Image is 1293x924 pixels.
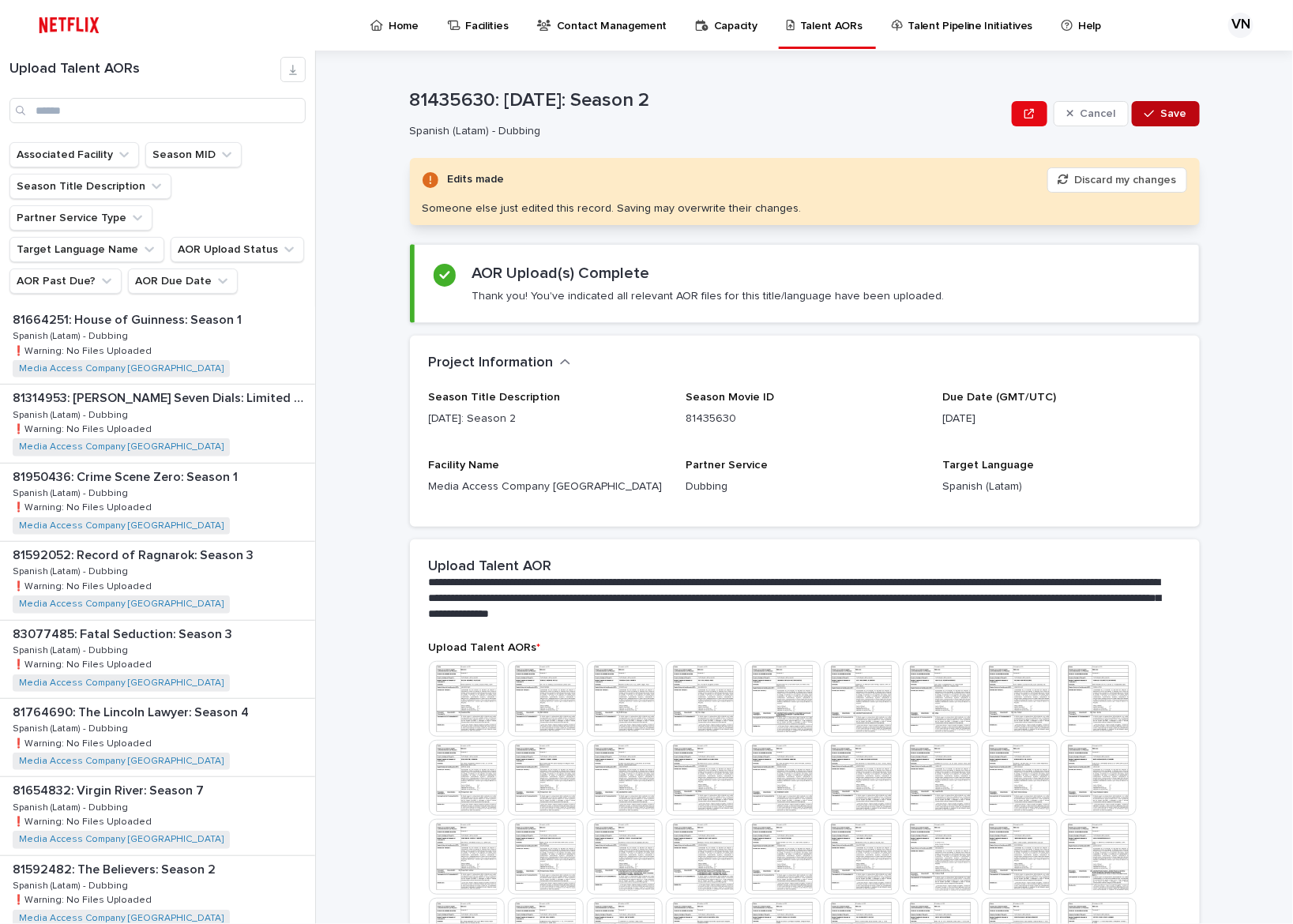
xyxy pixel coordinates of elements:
[686,392,774,403] span: Season Movie ID
[942,411,1180,427] p: [DATE]
[686,479,923,495] p: Dubbing
[429,411,667,427] p: [DATE]: Season 2
[9,237,164,262] button: Target Language Name
[13,563,131,577] p: Spanish (Latam) - Dubbing
[13,813,155,828] p: ❗️Warning: No Files Uploaded
[13,735,155,749] p: ❗️Warning: No Files Uploaded
[1080,108,1115,119] span: Cancel
[686,411,923,427] p: 81435630
[171,237,304,262] button: AOR Upload Status
[429,479,667,495] p: Media Access Company [GEOGRAPHIC_DATA]
[9,98,306,123] input: Search
[13,702,252,720] p: 81764690: The Lincoln Lawyer: Season 4
[423,202,802,216] div: Someone else just edited this record. Saving may overwrite their changes.
[13,421,155,435] p: ❗️Warning: No Files Uploaded
[13,328,131,342] p: Spanish (Latam) - Dubbing
[19,756,224,767] a: Media Access Company [GEOGRAPHIC_DATA]
[13,499,155,513] p: ❗️Warning: No Files Uploaded
[19,599,224,610] a: Media Access Company [GEOGRAPHIC_DATA]
[19,678,224,689] a: Media Access Company [GEOGRAPHIC_DATA]
[9,142,139,167] button: Associated Facility
[1132,101,1199,126] button: Save
[13,467,241,485] p: 81950436: Crime Scene Zero: Season 1
[13,642,131,656] p: Spanish (Latam) - Dubbing
[429,355,571,372] button: Project Information
[13,388,312,406] p: 81314953: Agatha Christie's Seven Dials: Limited Series
[429,392,561,403] span: Season Title Description
[19,363,224,374] a: Media Access Company [GEOGRAPHIC_DATA]
[13,545,257,563] p: 81592052: Record of Ragnarok: Season 3
[410,125,1000,138] p: Spanish (Latam) - Dubbing
[13,343,155,357] p: ❗️Warning: No Files Uploaded
[429,558,552,576] h2: Upload Talent AOR
[13,485,131,499] p: Spanish (Latam) - Dubbing
[13,877,131,892] p: Spanish (Latam) - Dubbing
[9,205,152,231] button: Partner Service Type
[686,460,768,471] span: Partner Service
[32,9,107,41] img: ifQbXi3ZQGMSEF7WDB7W
[429,642,541,653] span: Upload Talent AORs
[410,89,1006,112] p: 81435630: [DATE]: Season 2
[942,460,1034,471] span: Target Language
[9,174,171,199] button: Season Title Description
[1161,108,1187,119] span: Save
[13,720,131,734] p: Spanish (Latam) - Dubbing
[145,142,242,167] button: Season MID
[13,859,219,877] p: 81592482: The Believers: Season 2
[13,578,155,592] p: ❗️Warning: No Files Uploaded
[19,520,224,531] a: Media Access Company [GEOGRAPHIC_DATA]
[9,61,280,78] h1: Upload Talent AORs
[1054,101,1129,126] button: Cancel
[19,834,224,845] a: Media Access Company [GEOGRAPHIC_DATA]
[942,392,1056,403] span: Due Date (GMT/UTC)
[9,269,122,294] button: AOR Past Due?
[942,479,1180,495] p: Spanish (Latam)
[13,407,131,421] p: Spanish (Latam) - Dubbing
[13,310,245,328] p: 81664251: House of Guinness: Season 1
[19,913,224,924] a: Media Access Company [GEOGRAPHIC_DATA]
[19,441,224,453] a: Media Access Company [GEOGRAPHIC_DATA]
[13,799,131,813] p: Spanish (Latam) - Dubbing
[429,460,500,471] span: Facility Name
[13,656,155,670] p: ❗️Warning: No Files Uploaded
[1047,167,1187,193] button: Discard my changes
[448,170,505,190] div: Edits made
[429,355,554,372] h2: Project Information
[472,264,649,283] h2: AOR Upload(s) Complete
[13,624,235,642] p: 83077485: Fatal Seduction: Season 3
[128,269,238,294] button: AOR Due Date
[472,289,944,303] p: Thank you! You've indicated all relevant AOR files for this title/language have been uploaded.
[13,780,207,798] p: 81654832: Virgin River: Season 7
[13,892,155,906] p: ❗️Warning: No Files Uploaded
[1228,13,1254,38] div: VN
